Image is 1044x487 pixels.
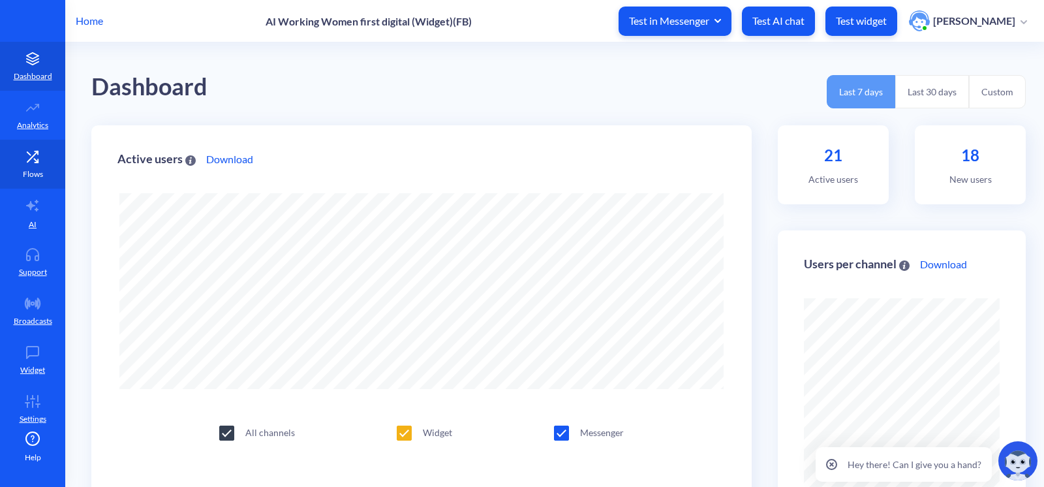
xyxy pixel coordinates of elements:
button: Test AI chat [742,7,815,36]
p: Support [19,266,47,278]
span: Test in Messenger [629,14,721,28]
p: New users [928,172,1013,186]
button: Test widget [825,7,897,36]
p: Settings [20,413,46,425]
button: Custom [969,75,1026,108]
p: 18 [928,144,1013,167]
p: Dashboard [14,71,52,82]
button: Test in Messenger [619,7,731,36]
p: 21 [791,144,876,167]
p: Test widget [836,14,887,27]
button: user photo[PERSON_NAME] [902,9,1034,33]
div: Active users [117,153,196,165]
a: Download [206,151,253,167]
p: Broadcasts [14,315,52,327]
div: Dashboard [91,69,207,106]
a: Download [920,257,967,272]
p: Widget [20,364,45,376]
div: All channels [219,426,295,439]
div: Widget [397,426,452,439]
button: Last 7 days [827,75,895,108]
p: Hey there! Can I give you a hand? [848,458,981,471]
p: Active users [791,172,876,186]
button: Last 30 days [895,75,969,108]
div: Messenger [554,426,624,439]
div: Users per channel [804,258,910,270]
p: AI Working Women first digital (Widget)(FB) [266,15,472,27]
img: user photo [909,10,930,31]
p: AI [29,219,37,230]
p: Test AI chat [752,14,805,27]
img: copilot-icon.svg [998,441,1037,480]
span: Help [25,452,41,463]
p: [PERSON_NAME] [933,14,1015,28]
p: Flows [23,168,43,180]
p: Analytics [17,119,48,131]
p: Home [76,13,103,29]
